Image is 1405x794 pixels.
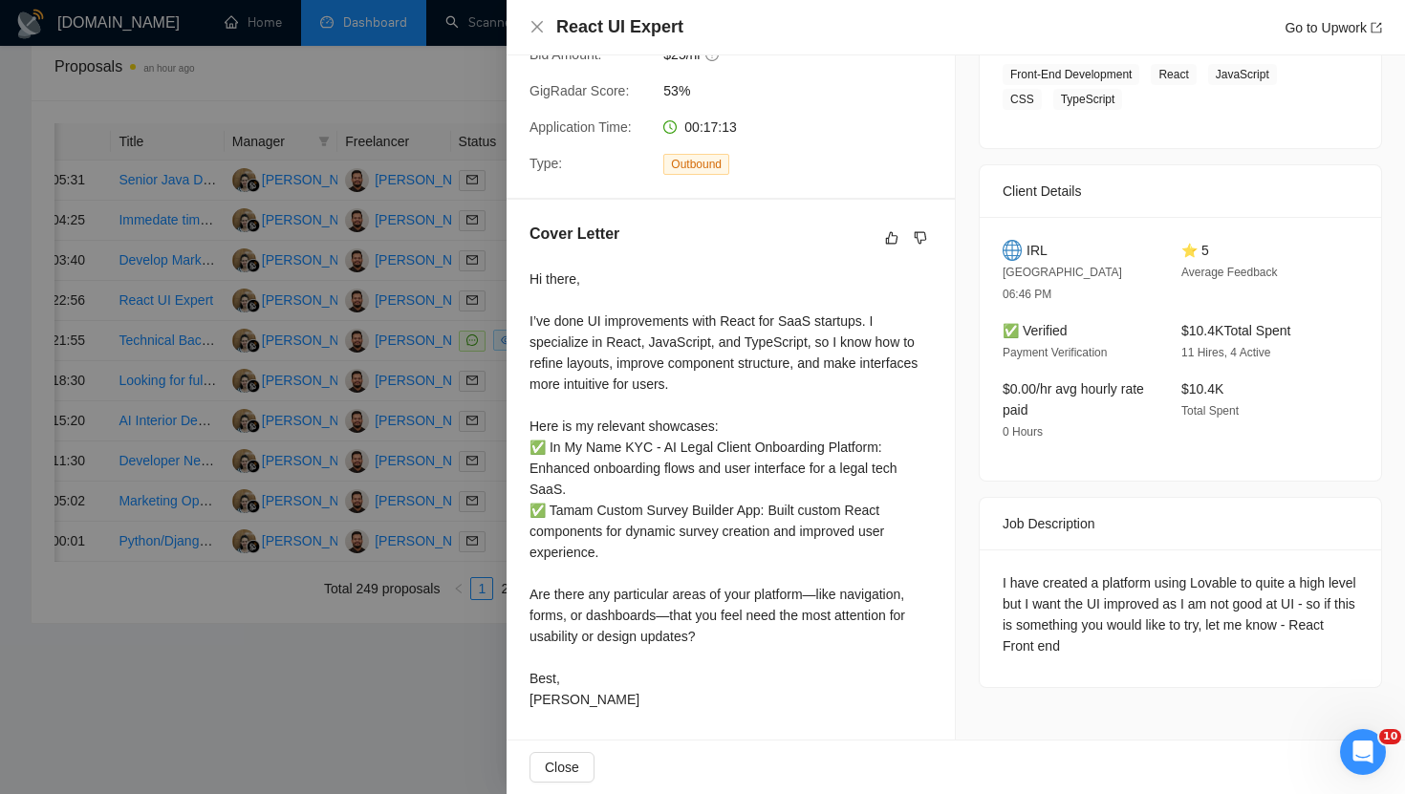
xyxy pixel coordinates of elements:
[1003,425,1043,439] span: 0 Hours
[530,752,594,783] button: Close
[1003,64,1139,85] span: Front-End Development
[530,19,545,35] button: Close
[1003,346,1107,359] span: Payment Verification
[1003,89,1042,110] span: CSS
[1181,266,1278,279] span: Average Feedback
[1003,240,1022,261] img: 🌐
[530,223,619,246] h5: Cover Letter
[530,119,632,135] span: Application Time:
[1181,381,1223,397] span: $10.4K
[885,230,898,246] span: like
[530,156,562,171] span: Type:
[663,120,677,134] span: clock-circle
[909,226,932,249] button: dislike
[1379,729,1401,744] span: 10
[1003,381,1144,418] span: $0.00/hr avg hourly rate paid
[1003,498,1358,549] div: Job Description
[914,230,927,246] span: dislike
[1371,22,1382,33] span: export
[1181,404,1239,418] span: Total Spent
[1285,20,1382,35] a: Go to Upworkexport
[556,15,683,39] h4: React UI Expert
[1181,243,1209,258] span: ⭐ 5
[530,268,932,710] div: Hi there, I’ve done UI improvements with React for SaaS startups. I specialize in React, JavaScri...
[530,83,629,98] span: GigRadar Score:
[530,19,545,34] span: close
[1208,64,1277,85] span: JavaScript
[1053,89,1123,110] span: TypeScript
[1151,64,1196,85] span: React
[1340,729,1386,775] iframe: Intercom live chat
[1003,572,1358,656] div: I have created a platform using Lovable to quite a high level but I want the UI improved as I am ...
[1003,266,1122,301] span: [GEOGRAPHIC_DATA] 06:46 PM
[684,119,737,135] span: 00:17:13
[545,757,579,778] span: Close
[1027,240,1048,261] span: IRL
[880,226,903,249] button: like
[1181,346,1270,359] span: 11 Hires, 4 Active
[1003,165,1358,217] div: Client Details
[530,47,602,62] span: Bid Amount:
[1003,323,1068,338] span: ✅ Verified
[1181,323,1290,338] span: $10.4K Total Spent
[663,154,729,175] span: Outbound
[663,80,950,101] span: 53%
